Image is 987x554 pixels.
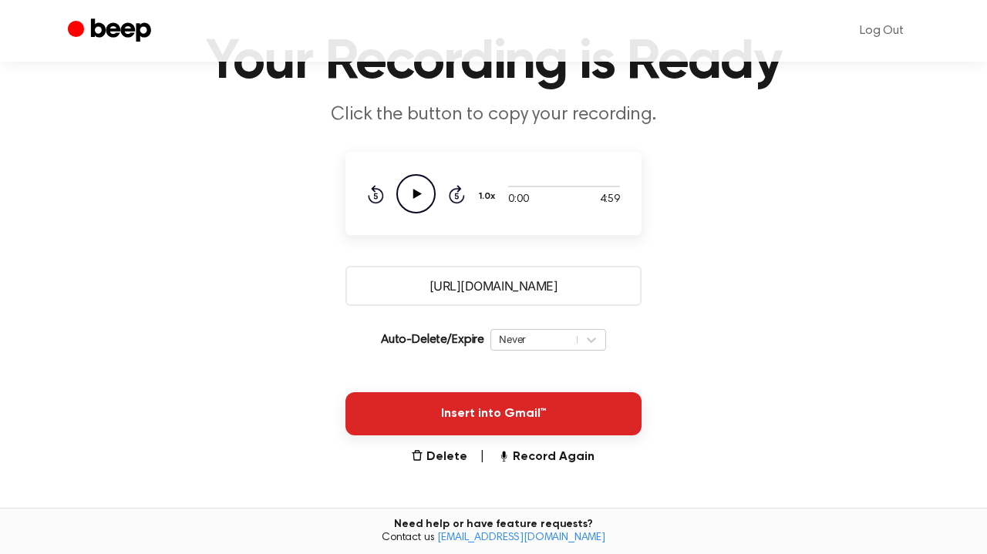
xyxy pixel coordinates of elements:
p: Click the button to copy your recording. [197,102,790,128]
a: Beep [68,16,155,46]
span: Contact us [9,532,978,546]
span: 4:59 [600,192,620,208]
button: Record Again [497,448,595,466]
button: Insert into Gmail™ [345,392,642,435]
span: | [480,448,485,466]
a: [EMAIL_ADDRESS][DOMAIN_NAME] [437,532,605,543]
button: Delete [411,448,467,466]
h1: Your Recording is Ready [99,35,888,90]
p: Auto-Delete/Expire [381,331,484,349]
button: 1.0x [477,183,501,210]
span: 0:00 [508,192,528,208]
div: Never [499,332,569,347]
a: Log Out [844,12,919,49]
